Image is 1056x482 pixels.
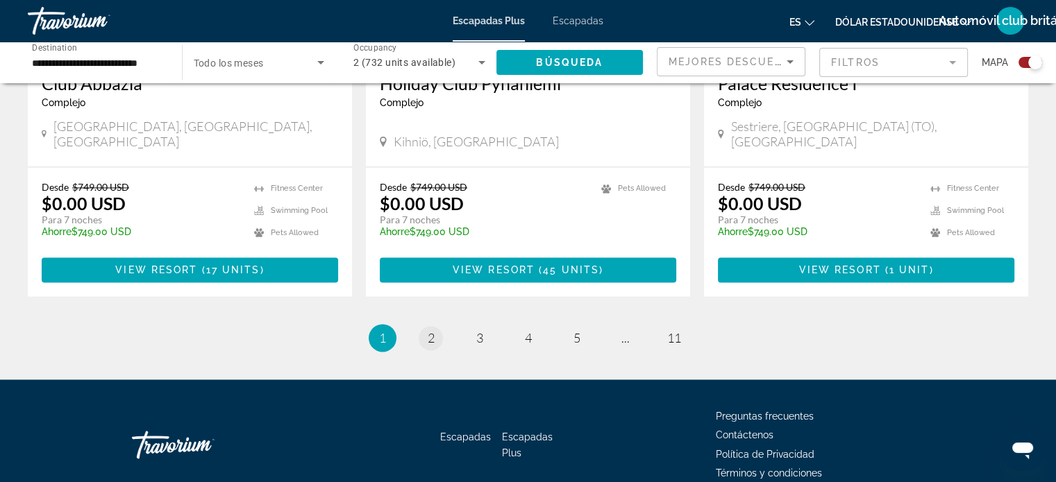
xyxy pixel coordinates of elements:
button: View Resort(1 unit) [718,257,1014,282]
span: Desde [42,181,69,193]
a: Escapadas Plus [453,15,525,26]
span: Complejo [380,97,424,108]
span: $749.00 USD [748,181,805,193]
a: Escapadas [553,15,603,26]
p: Para 7 noches [42,214,240,226]
p: $0.00 USD [380,193,464,214]
span: Kihniö, [GEOGRAPHIC_DATA] [394,134,559,149]
span: 2 (732 units available) [353,57,455,68]
a: Política de Privacidad [716,448,814,459]
p: Para 7 noches [380,214,587,226]
p: $749.00 USD [42,226,240,237]
button: Cambiar moneda [835,12,971,32]
span: Búsqueda [536,57,603,68]
span: ( ) [197,264,264,275]
span: 17 units [206,264,260,275]
span: $749.00 USD [72,181,129,193]
button: Búsqueda [496,50,644,75]
span: 11 [667,330,681,345]
a: Palace Residence I [718,73,1014,94]
span: 4 [525,330,532,345]
span: Desde [718,181,745,193]
a: Escapadas [440,431,491,442]
p: $749.00 USD [718,226,916,237]
span: Mapa [982,53,1008,72]
span: Ahorre [718,226,748,237]
font: Dólar estadounidense [835,17,958,28]
span: Swimming Pool [271,206,328,215]
button: Filter [819,47,968,78]
span: 1 unit [889,264,930,275]
a: Club Abbázia [42,73,338,94]
a: Travorium [28,3,167,39]
span: Fitness Center [947,184,999,193]
iframe: Botón para iniciar la ventana de mensajería [1000,427,1045,471]
span: 3 [476,330,483,345]
span: Pets Allowed [271,228,319,237]
a: Términos y condiciones [716,467,822,478]
span: ( ) [535,264,603,275]
span: Pets Allowed [618,184,666,193]
span: ( ) [881,264,934,275]
span: Desde [380,181,407,193]
span: Mejores descuentos [669,56,807,67]
font: es [789,17,801,28]
span: View Resort [453,264,535,275]
p: $749.00 USD [380,226,587,237]
a: Holiday Club Pyhaniemi [380,73,676,94]
span: 45 units [543,264,599,275]
a: Travorium [132,424,271,465]
span: Complejo [42,97,85,108]
span: Pets Allowed [947,228,995,237]
span: [GEOGRAPHIC_DATA], [GEOGRAPHIC_DATA], [GEOGRAPHIC_DATA] [53,119,338,149]
span: Occupancy [353,43,397,53]
p: $0.00 USD [42,193,126,214]
span: Destination [32,42,77,52]
mat-select: Sort by [669,53,794,70]
button: View Resort(45 units) [380,257,676,282]
span: Fitness Center [271,184,323,193]
span: Ahorre [42,226,72,237]
span: $749.00 USD [410,181,467,193]
button: View Resort(17 units) [42,257,338,282]
span: ... [621,330,630,345]
span: 5 [573,330,580,345]
a: Preguntas frecuentes [716,411,814,422]
p: $0.00 USD [718,193,802,214]
span: Ahorre [380,226,410,237]
nav: Pagination [28,324,1028,352]
span: View Resort [798,264,880,275]
span: Todo los meses [194,58,264,69]
button: Cambiar idioma [789,12,814,32]
button: Menú de usuario [992,6,1028,35]
span: Sestriere, [GEOGRAPHIC_DATA] (TO), [GEOGRAPHIC_DATA] [731,119,1015,149]
span: View Resort [115,264,197,275]
a: Contáctenos [716,429,773,440]
span: 1 [379,330,386,345]
span: Swimming Pool [947,206,1004,215]
span: Complejo [718,97,762,108]
span: 2 [428,330,435,345]
a: Escapadas Plus [502,431,553,458]
p: Para 7 noches [718,214,916,226]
